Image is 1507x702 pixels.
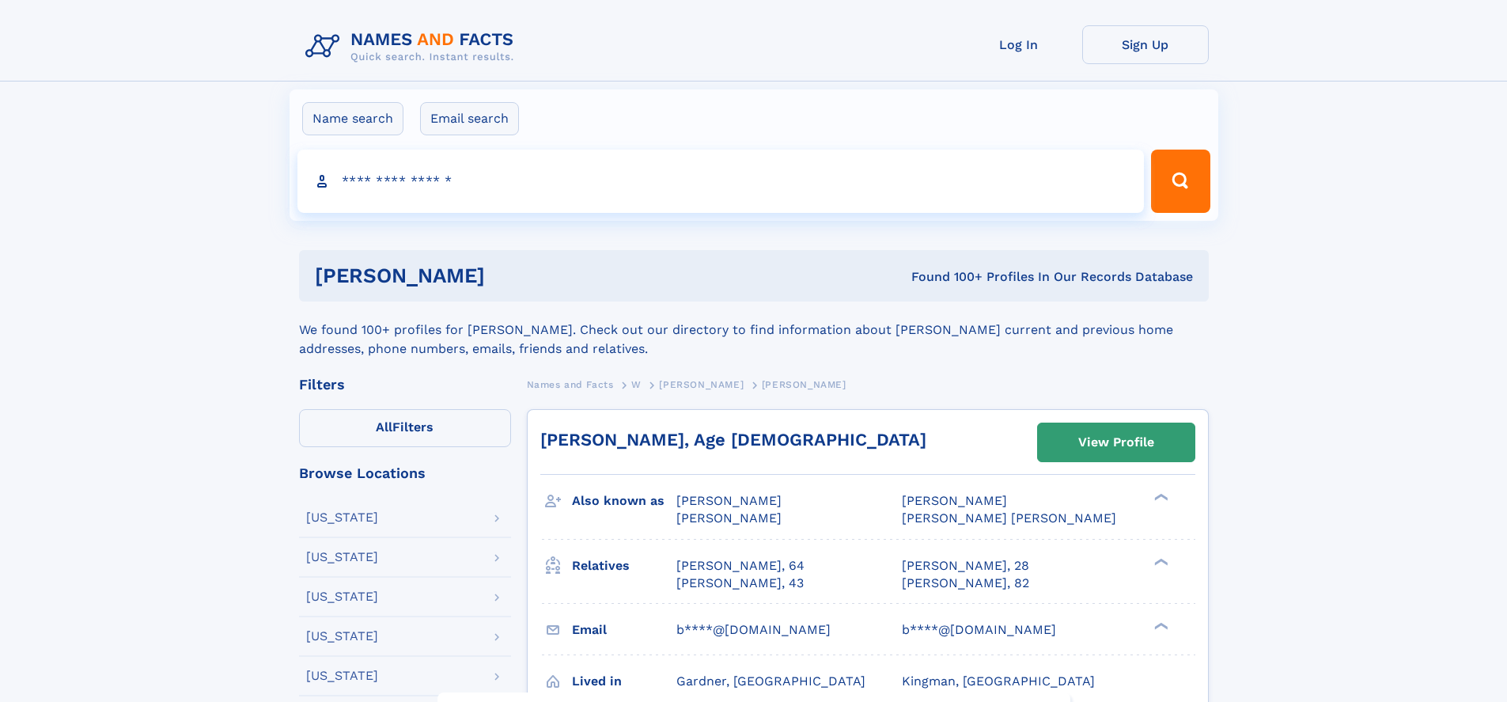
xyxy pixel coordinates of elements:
div: Filters [299,378,511,392]
label: Filters [299,409,511,447]
a: Names and Facts [527,374,614,394]
span: W [631,379,642,390]
div: ❯ [1150,556,1169,567]
a: W [631,374,642,394]
span: Kingman, [GEOGRAPHIC_DATA] [902,674,1095,689]
div: [US_STATE] [306,511,378,524]
div: ❯ [1150,620,1169,631]
h3: Also known as [572,488,676,514]
div: View Profile [1078,424,1154,461]
input: search input [297,150,1145,213]
h1: [PERSON_NAME] [315,266,699,286]
span: Gardner, [GEOGRAPHIC_DATA] [676,674,865,689]
div: [US_STATE] [306,551,378,563]
a: [PERSON_NAME], 43 [676,575,804,592]
span: [PERSON_NAME] [676,510,782,526]
a: Log In [956,25,1082,64]
a: Sign Up [1082,25,1209,64]
h3: Relatives [572,552,676,579]
div: Found 100+ Profiles In Our Records Database [698,268,1193,286]
span: [PERSON_NAME] [PERSON_NAME] [902,510,1116,526]
a: [PERSON_NAME], 28 [902,557,1029,575]
img: Logo Names and Facts [299,25,527,68]
div: [US_STATE] [306,670,378,682]
h3: Lived in [572,668,676,695]
a: [PERSON_NAME], 64 [676,557,805,575]
div: ❯ [1150,492,1169,503]
label: Email search [420,102,519,135]
a: [PERSON_NAME], Age [DEMOGRAPHIC_DATA] [540,430,926,450]
span: [PERSON_NAME] [902,493,1007,508]
a: View Profile [1038,423,1195,461]
div: [US_STATE] [306,590,378,603]
span: [PERSON_NAME] [659,379,744,390]
div: [US_STATE] [306,630,378,643]
div: We found 100+ profiles for [PERSON_NAME]. Check out our directory to find information about [PERS... [299,302,1209,359]
a: [PERSON_NAME], 82 [902,575,1029,592]
span: All [376,419,392,434]
div: Browse Locations [299,466,511,480]
label: Name search [302,102,403,135]
button: Search Button [1151,150,1210,213]
a: [PERSON_NAME] [659,374,744,394]
h3: Email [572,617,676,643]
span: [PERSON_NAME] [676,493,782,508]
span: [PERSON_NAME] [762,379,846,390]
